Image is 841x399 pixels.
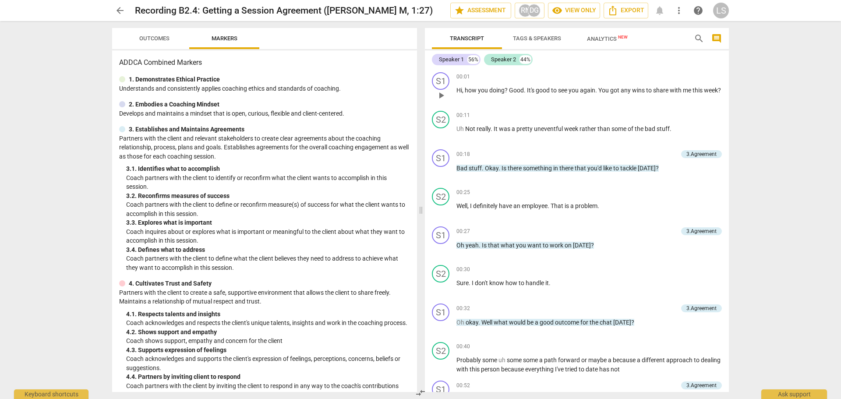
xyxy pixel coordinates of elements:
[543,242,550,249] span: to
[559,165,575,172] span: there
[632,87,646,94] span: wins
[610,87,621,94] span: got
[693,5,703,16] span: help
[686,150,717,158] div: 3.Agreement
[456,382,470,389] span: 00:52
[670,125,671,132] span: .
[656,165,659,172] span: ?
[535,319,540,326] span: a
[415,388,426,398] span: compare_arrows
[608,357,613,364] span: a
[469,279,472,286] span: .
[481,366,501,373] span: person
[580,87,595,94] span: again
[657,125,670,132] span: stuff
[588,357,608,364] span: maybe
[501,242,516,249] span: what
[674,5,684,16] span: more_vert
[456,319,466,326] span: Filler word
[540,319,555,326] span: good
[581,357,588,364] span: or
[126,164,410,173] div: 3. 1. Identifies what to accomplish
[505,279,519,286] span: how
[456,266,470,273] span: 00:30
[126,173,410,191] p: Coach partners with the client to identify or reconfirm what the client wants to accomplish in th...
[129,100,219,109] p: 2. Embodies a Coaching Mindset
[527,242,543,249] span: want
[477,125,491,132] span: really
[454,5,507,16] span: Assessment
[467,202,470,209] span: ,
[488,242,501,249] span: that
[690,3,706,18] a: Help
[515,3,544,18] button: RNDG
[686,381,717,389] div: 3.Agreement
[432,188,449,205] div: Change speaker
[569,87,580,94] span: you
[591,242,594,249] span: ?
[638,165,656,172] span: [DATE]
[119,134,410,161] p: Partners with the client and relevant stakeholders to create clear agreements about the coaching ...
[555,319,580,326] span: outcome
[513,202,522,209] span: an
[478,319,481,326] span: .
[620,165,638,172] span: tackle
[604,3,648,18] button: Export
[119,84,410,93] p: Understands and consistently applies coaching ethics and standards of coaching.
[502,165,508,172] span: Is
[570,202,575,209] span: a
[126,372,410,381] div: 4. 4. Partners by inviting client to respond
[14,389,88,399] div: Keyboard shortcuts
[710,32,724,46] button: Show/Hide comments
[485,165,498,172] span: Okay
[475,279,489,286] span: don't
[432,265,449,282] div: Change speaker
[456,366,470,373] span: with
[587,165,603,172] span: you'd
[456,228,470,235] span: 00:27
[491,55,516,64] div: Speaker 2
[126,318,410,328] p: Coach acknowledges and respects the client's unique talents, insights and work in the coaching pr...
[456,189,470,196] span: 00:25
[613,357,637,364] span: because
[551,87,558,94] span: to
[631,319,634,326] span: ?
[466,242,479,249] span: yeah
[479,242,482,249] span: .
[628,125,635,132] span: of
[432,149,449,167] div: Change speaker
[126,310,410,319] div: 4. 1. Respects talents and insights
[527,4,541,17] div: DG
[552,5,562,16] span: visibility
[467,55,479,64] div: 56%
[552,5,596,16] span: View only
[565,202,570,209] span: is
[126,227,410,245] p: Coach inquires about or explores what is important or meaningful to the client about what they wa...
[694,33,704,44] span: search
[534,125,564,132] span: uneventful
[489,87,505,94] span: doing
[434,88,448,102] button: Play
[522,202,548,209] span: employee
[482,242,488,249] span: Is
[432,226,449,244] div: Change speaker
[536,87,551,94] span: good
[505,87,509,94] span: ?
[516,242,527,249] span: you
[711,33,722,44] span: comment
[523,357,539,364] span: some
[469,165,482,172] span: stuff
[519,279,526,286] span: to
[527,87,536,94] span: It's
[590,319,600,326] span: the
[115,5,125,16] span: arrow_back
[642,357,666,364] span: different
[491,125,494,132] span: .
[519,4,532,17] div: RN
[498,165,502,172] span: .
[693,87,704,94] span: this
[456,112,470,119] span: 00:11
[539,357,544,364] span: a
[613,165,620,172] span: to
[456,279,469,286] span: Sure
